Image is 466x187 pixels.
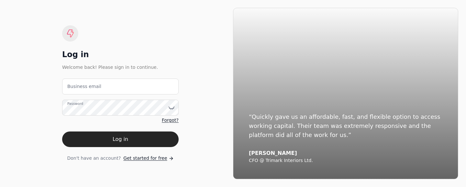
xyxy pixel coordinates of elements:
span: Get started for free [123,155,167,162]
span: Don't have an account? [67,155,121,162]
div: Welcome back! Please sign in to continue. [62,64,179,71]
div: “Quickly gave us an affordable, fast, and flexible option to access working capital. Their team w... [249,112,442,140]
div: [PERSON_NAME] [249,150,442,156]
div: CFO @ Trimark Interiors Ltd. [249,158,442,164]
label: Password [67,101,83,106]
label: Business email [67,83,101,90]
button: Log in [62,131,179,147]
a: Forgot? [162,117,179,124]
div: Log in [62,49,179,60]
a: Get started for free [123,155,173,162]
